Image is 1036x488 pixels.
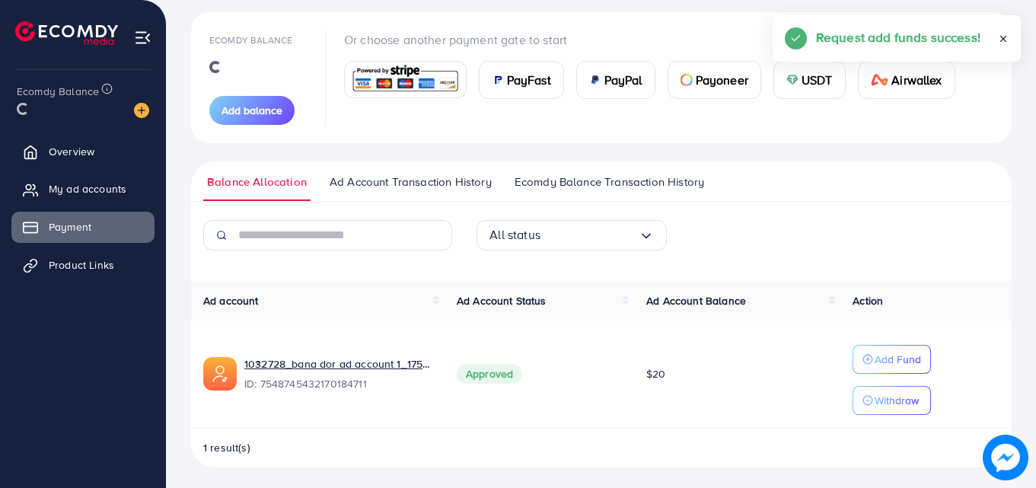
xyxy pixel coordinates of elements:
a: cardPayFast [479,61,564,99]
span: $20 [646,366,665,381]
p: Or choose another payment gate to start [344,30,967,49]
span: Ad account [203,293,259,308]
span: Action [853,293,883,308]
a: cardPayPal [576,61,655,99]
button: Withdraw [853,386,931,415]
a: My ad accounts [11,174,155,204]
span: Payment [49,219,91,234]
div: Search for option [477,220,667,250]
img: card [871,74,889,86]
button: Add balance [209,96,295,125]
img: card [349,63,461,96]
h5: Request add funds success! [816,27,980,47]
span: 1 result(s) [203,440,250,455]
span: Ecomdy Balance [209,33,292,46]
p: Add Fund [875,350,921,368]
img: menu [134,29,151,46]
button: Add Fund [853,345,931,374]
span: Add balance [222,103,282,118]
img: ic-ads-acc.e4c84228.svg [203,357,237,391]
span: Approved [457,364,522,384]
a: cardAirwallex [858,61,955,99]
img: logo [15,21,118,45]
span: PayFast [507,71,551,89]
a: card [344,61,467,98]
span: Ad Account Transaction History [330,174,492,190]
span: Overview [49,144,94,159]
span: USDT [802,71,833,89]
a: cardPayoneer [668,61,761,99]
input: Search for option [540,223,639,247]
span: My ad accounts [49,181,126,196]
div: <span class='underline'>1032728_bana dor ad account 1_1757579407255</span></br>7548745432170184711 [244,356,432,391]
a: cardUSDT [773,61,846,99]
a: Overview [11,136,155,167]
span: Ecomdy Balance Transaction History [515,174,704,190]
span: Ad Account Balance [646,293,746,308]
span: ID: 7548745432170184711 [244,376,432,391]
span: Airwallex [891,71,942,89]
img: image [134,103,149,118]
span: Balance Allocation [207,174,307,190]
span: PayPal [604,71,642,89]
a: Payment [11,212,155,242]
img: card [492,74,504,86]
span: Ad Account Status [457,293,547,308]
img: card [786,74,799,86]
span: Product Links [49,257,114,273]
a: 1032728_bana dor ad account 1_1757579407255 [244,356,432,372]
img: card [681,74,693,86]
img: image [983,435,1028,480]
span: Payoneer [696,71,748,89]
span: All status [489,223,540,247]
a: Product Links [11,250,155,280]
img: card [589,74,601,86]
span: Ecomdy Balance [17,84,99,99]
p: Withdraw [875,391,919,410]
